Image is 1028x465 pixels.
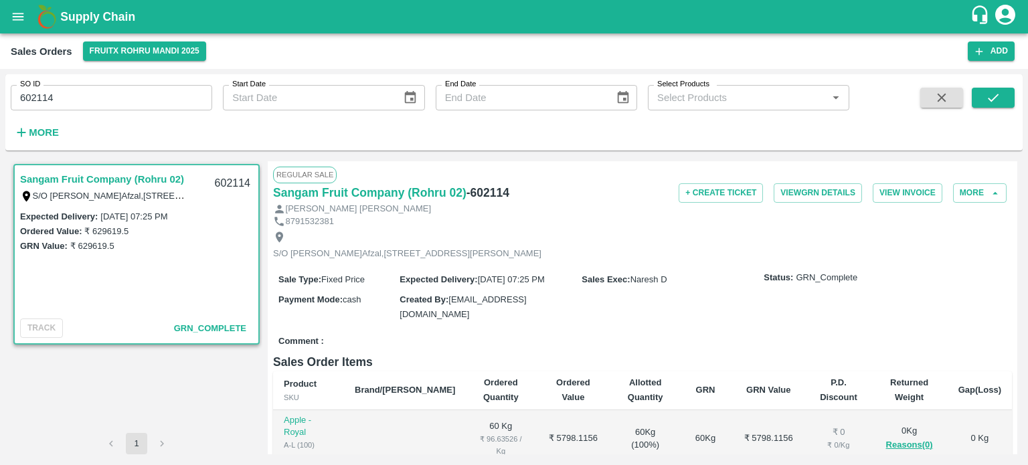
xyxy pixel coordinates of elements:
[286,215,334,228] p: 8791532381
[273,248,541,260] p: S/O [PERSON_NAME]Afzal,[STREET_ADDRESS][PERSON_NAME]
[33,190,301,201] label: S/O [PERSON_NAME]Afzal,[STREET_ADDRESS][PERSON_NAME]
[232,79,266,90] label: Start Date
[100,211,167,221] label: [DATE] 07:25 PM
[764,272,793,284] label: Status:
[400,294,448,304] label: Created By :
[466,183,509,202] h6: - 602114
[483,377,519,402] b: Ordered Quantity
[691,432,721,445] div: 60 Kg
[321,274,365,284] span: Fixed Price
[278,335,324,348] label: Comment :
[355,385,455,395] b: Brand/[PERSON_NAME]
[278,274,321,284] label: Sale Type :
[400,274,477,284] label: Expected Delivery :
[556,377,590,402] b: Ordered Value
[953,183,1007,203] button: More
[11,121,62,144] button: More
[11,85,212,110] input: Enter SO ID
[477,433,525,458] div: ₹ 96.63526 / Kg
[696,385,715,395] b: GRN
[70,241,114,251] label: ₹ 629619.5
[817,439,860,451] div: ₹ 0 / Kg
[3,1,33,32] button: open drawer
[273,183,466,202] a: Sangam Fruit Company (Rohru 02)
[83,41,206,61] button: Select DC
[652,89,823,106] input: Select Products
[126,433,147,454] button: page 1
[890,377,928,402] b: Returned Weight
[20,79,40,90] label: SO ID
[400,294,526,319] span: [EMAIL_ADDRESS][DOMAIN_NAME]
[445,79,476,90] label: End Date
[284,379,317,389] b: Product
[478,274,545,284] span: [DATE] 07:25 PM
[820,377,857,402] b: P.D. Discount
[993,3,1017,31] div: account of current user
[343,294,361,304] span: cash
[398,85,423,110] button: Choose date
[84,226,128,236] label: ₹ 629619.5
[286,203,431,215] p: [PERSON_NAME] [PERSON_NAME]
[628,377,663,402] b: Allotted Quantity
[60,10,135,23] b: Supply Chain
[958,385,1001,395] b: Gap(Loss)
[223,85,392,110] input: Start Date
[436,85,605,110] input: End Date
[284,451,333,463] div: GRN Done
[11,43,72,60] div: Sales Orders
[679,183,763,203] button: + Create Ticket
[610,85,636,110] button: Choose date
[98,433,175,454] nav: pagination navigation
[29,127,59,138] strong: More
[630,274,667,284] span: Naresh D
[20,171,184,188] a: Sangam Fruit Company (Rohru 02)
[582,274,630,284] label: Sales Exec :
[970,5,993,29] div: customer-support
[827,89,845,106] button: Open
[657,79,709,90] label: Select Products
[284,391,333,403] div: SKU
[20,211,98,221] label: Expected Delivery :
[278,294,343,304] label: Payment Mode :
[622,426,669,451] div: 60 Kg ( 100 %)
[207,168,258,199] div: 602114
[33,3,60,30] img: logo
[284,439,333,451] div: A-L (100)
[20,226,82,236] label: Ordered Value:
[873,183,942,203] button: View Invoice
[60,7,970,26] a: Supply Chain
[817,426,860,439] div: ₹ 0
[284,414,333,439] p: Apple - Royal
[968,41,1015,61] button: Add
[796,272,857,284] span: GRN_Complete
[273,353,1012,371] h6: Sales Order Items
[273,167,337,183] span: Regular Sale
[20,241,68,251] label: GRN Value:
[774,183,862,203] button: ViewGRN Details
[882,425,937,452] div: 0 Kg
[746,385,790,395] b: GRN Value
[174,323,246,333] span: GRN_Complete
[882,438,937,453] button: Reasons(0)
